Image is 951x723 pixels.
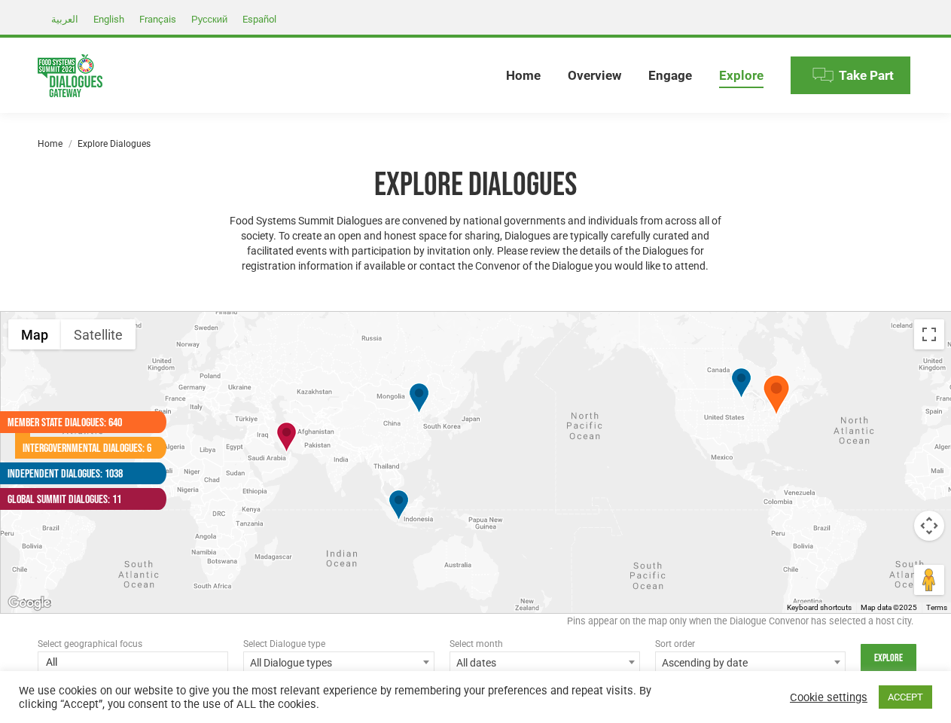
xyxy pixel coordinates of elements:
[222,165,730,206] h1: Explore Dialogues
[839,68,894,84] span: Take Part
[243,636,434,651] div: Select Dialogue type
[914,319,944,349] button: Toggle fullscreen view
[242,14,276,25] span: Español
[450,652,639,673] span: All dates
[61,319,136,349] button: Show satellite imagery
[719,68,764,84] span: Explore
[450,636,640,651] div: Select month
[132,10,184,28] a: Français
[139,14,176,25] span: Français
[191,14,227,25] span: Русский
[914,565,944,595] button: Drag Pegman onto the map to open Street View
[38,54,102,97] img: Food Systems Summit Dialogues
[38,139,62,149] a: Home
[93,14,124,25] span: English
[5,593,54,613] img: Google
[184,10,235,28] a: Русский
[51,14,78,25] span: العربية
[38,636,228,651] div: Select geographical focus
[19,684,658,711] div: We use cookies on our website to give you the most relevant experience by remembering your prefer...
[655,651,846,673] span: Ascending by date
[861,644,916,673] input: Explore
[243,651,434,673] span: All Dialogue types
[926,603,947,612] a: Terms (opens in new tab)
[861,603,917,612] span: Map data ©2025
[656,652,845,673] span: Ascending by date
[38,614,913,636] div: Pins appear on the map only when the Dialogue Convenor has selected a host city.
[15,437,151,459] a: Intergovernmental Dialogues: 6
[812,64,834,87] img: Menu icon
[235,10,284,28] a: Español
[5,593,54,613] a: Open this area in Google Maps (opens a new window)
[244,652,433,673] span: All Dialogue types
[450,651,640,673] span: All dates
[787,602,852,613] button: Keyboard shortcuts
[506,68,541,84] span: Home
[44,10,86,28] a: العربية
[568,68,621,84] span: Overview
[655,636,846,651] div: Sort order
[222,213,730,273] p: Food Systems Summit Dialogues are convened by national governments and individuals from across al...
[78,139,151,149] span: Explore Dialogues
[8,319,61,349] button: Show street map
[790,691,867,704] a: Cookie settings
[648,68,692,84] span: Engage
[86,10,132,28] a: English
[914,511,944,541] button: Map camera controls
[879,685,932,709] a: ACCEPT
